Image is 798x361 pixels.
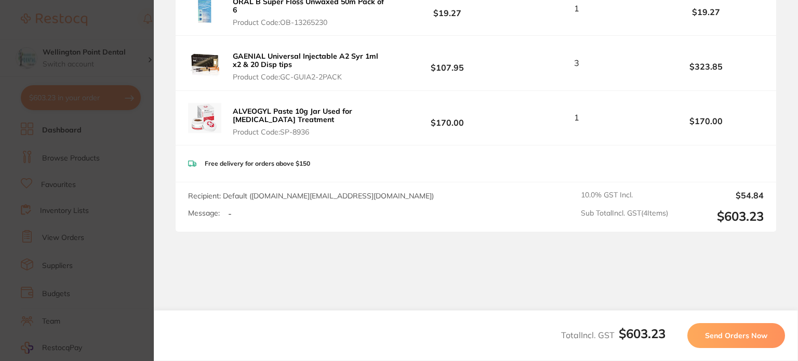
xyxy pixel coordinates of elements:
[188,191,434,200] span: Recipient: Default ( [DOMAIN_NAME][EMAIL_ADDRESS][DOMAIN_NAME] )
[233,106,352,124] b: ALVEOGYL Paste 10g Jar Used for [MEDICAL_DATA] Treatment
[390,108,505,127] b: $170.00
[230,51,390,82] button: GAENIAL Universal Injectable A2 Syr 1ml x2 & 20 Disp tips Product Code:GC-GUIA2-2PACK
[581,209,668,224] span: Sub Total Incl. GST ( 4 Items)
[205,160,310,167] p: Free delivery for orders above $150
[619,326,666,341] b: $603.23
[233,128,387,136] span: Product Code: SP-8936
[648,7,764,17] b: $19.27
[233,51,378,69] b: GAENIAL Universal Injectable A2 Syr 1ml x2 & 20 Disp tips
[574,58,579,68] span: 3
[705,331,767,340] span: Send Orders Now
[188,46,221,79] img: cXo1YzFwOA
[561,330,666,340] span: Total Incl. GST
[676,191,764,200] output: $54.84
[687,323,785,348] button: Send Orders Now
[228,209,232,218] p: -
[574,113,579,122] span: 1
[648,116,764,126] b: $170.00
[648,62,764,71] b: $323.85
[581,191,668,200] span: 10.0 % GST Incl.
[233,73,387,81] span: Product Code: GC-GUIA2-2PACK
[390,54,505,73] b: $107.95
[574,4,579,13] span: 1
[188,101,221,135] img: ODR2djF1ag
[230,106,390,137] button: ALVEOGYL Paste 10g Jar Used for [MEDICAL_DATA] Treatment Product Code:SP-8936
[233,18,387,26] span: Product Code: OB-13265230
[676,209,764,224] output: $603.23
[188,209,220,218] label: Message:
